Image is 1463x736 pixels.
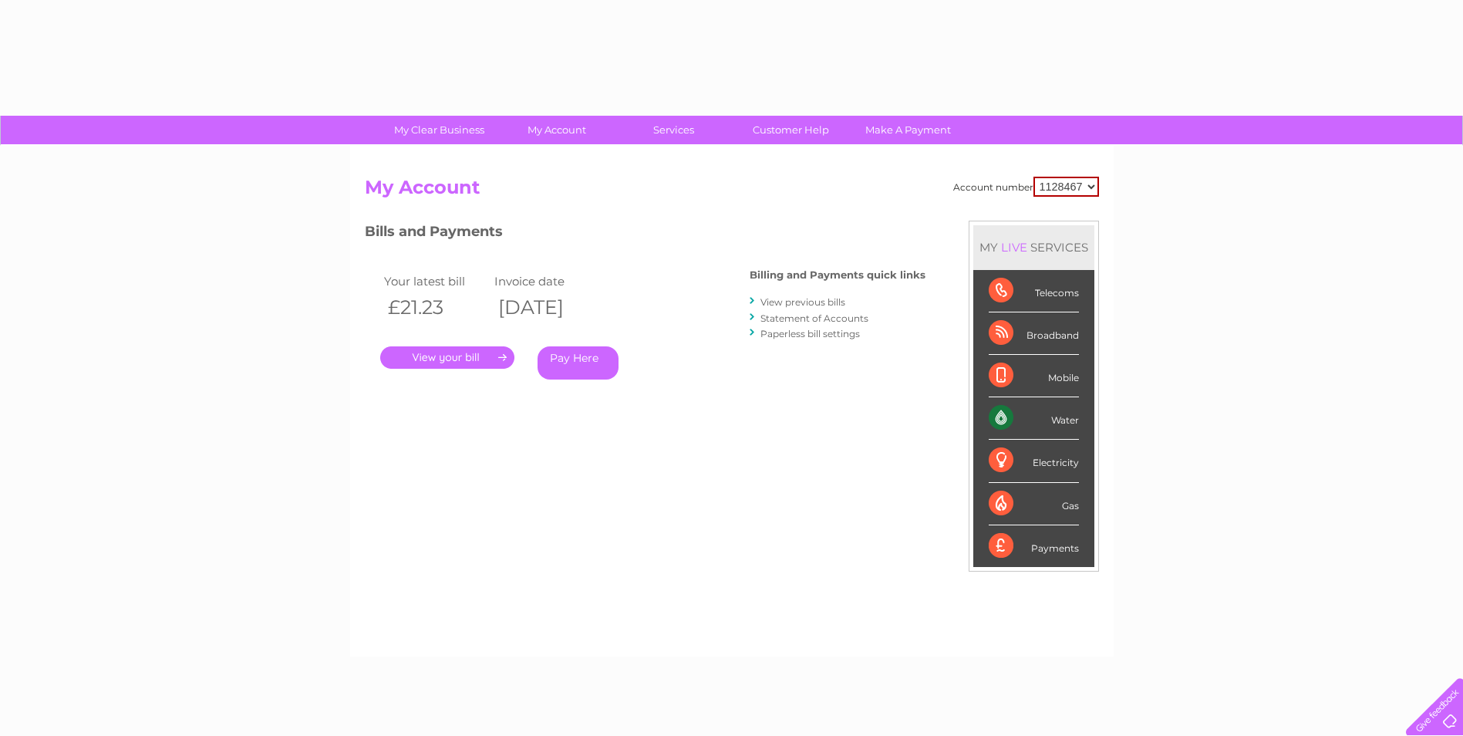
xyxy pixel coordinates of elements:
a: Customer Help [727,116,855,144]
div: Broadband [989,312,1079,355]
div: Mobile [989,355,1079,397]
td: Your latest bill [380,271,491,292]
th: £21.23 [380,292,491,323]
a: Statement of Accounts [760,312,868,324]
a: My Account [493,116,620,144]
a: Make A Payment [844,116,972,144]
a: Pay Here [538,346,619,380]
div: Gas [989,483,1079,525]
a: My Clear Business [376,116,503,144]
th: [DATE] [490,292,602,323]
a: Services [610,116,737,144]
h2: My Account [365,177,1099,206]
a: View previous bills [760,296,845,308]
div: Water [989,397,1079,440]
div: Telecoms [989,270,1079,312]
div: LIVE [998,240,1030,255]
div: MY SERVICES [973,225,1094,269]
a: . [380,346,514,369]
div: Electricity [989,440,1079,482]
h3: Bills and Payments [365,221,925,248]
h4: Billing and Payments quick links [750,269,925,281]
div: Account number [953,177,1099,197]
div: Payments [989,525,1079,567]
td: Invoice date [490,271,602,292]
a: Paperless bill settings [760,328,860,339]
